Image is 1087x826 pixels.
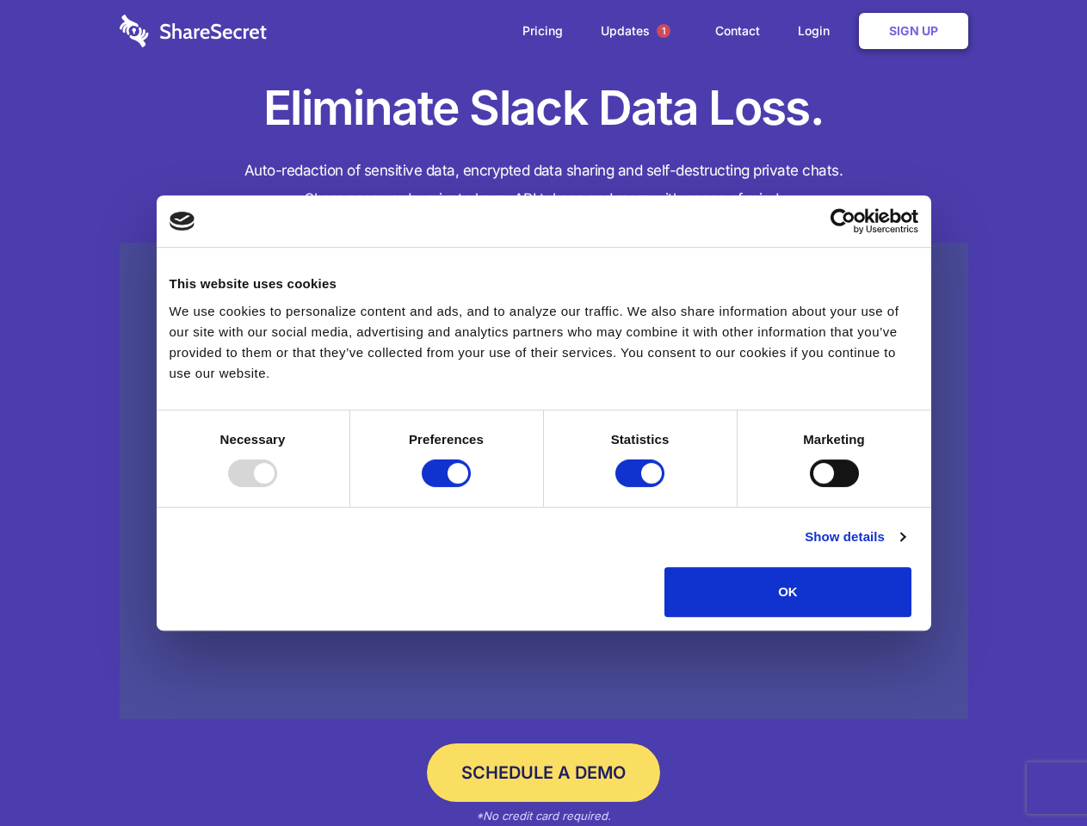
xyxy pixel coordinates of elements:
img: logo-wordmark-white-trans-d4663122ce5f474addd5e946df7df03e33cb6a1c49d2221995e7729f52c070b2.svg [120,15,267,47]
a: Usercentrics Cookiebot - opens in a new window [768,208,918,234]
a: Show details [805,527,905,547]
div: This website uses cookies [170,274,918,294]
a: Schedule a Demo [427,743,660,802]
strong: Statistics [611,432,670,447]
strong: Necessary [220,432,286,447]
span: 1 [657,24,670,38]
a: Contact [698,4,777,58]
h4: Auto-redaction of sensitive data, encrypted data sharing and self-destructing private chats. Shar... [120,157,968,213]
a: Pricing [505,4,580,58]
strong: Preferences [409,432,484,447]
em: *No credit card required. [476,809,611,823]
a: Login [781,4,855,58]
strong: Marketing [803,432,865,447]
a: Wistia video thumbnail [120,243,968,720]
div: We use cookies to personalize content and ads, and to analyze our traffic. We also share informat... [170,301,918,384]
h1: Eliminate Slack Data Loss. [120,77,968,139]
button: OK [664,567,911,617]
a: Sign Up [859,13,968,49]
img: logo [170,212,195,231]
